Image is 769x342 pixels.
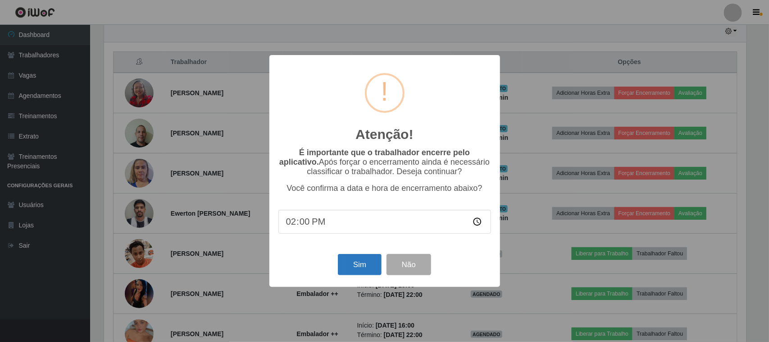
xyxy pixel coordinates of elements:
button: Não [387,254,431,275]
h2: Atenção! [355,126,413,143]
button: Sim [338,254,382,275]
p: Após forçar o encerramento ainda é necessário classificar o trabalhador. Deseja continuar? [278,148,491,176]
p: Você confirma a data e hora de encerramento abaixo? [278,184,491,193]
b: É importante que o trabalhador encerre pelo aplicativo. [279,148,470,166]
